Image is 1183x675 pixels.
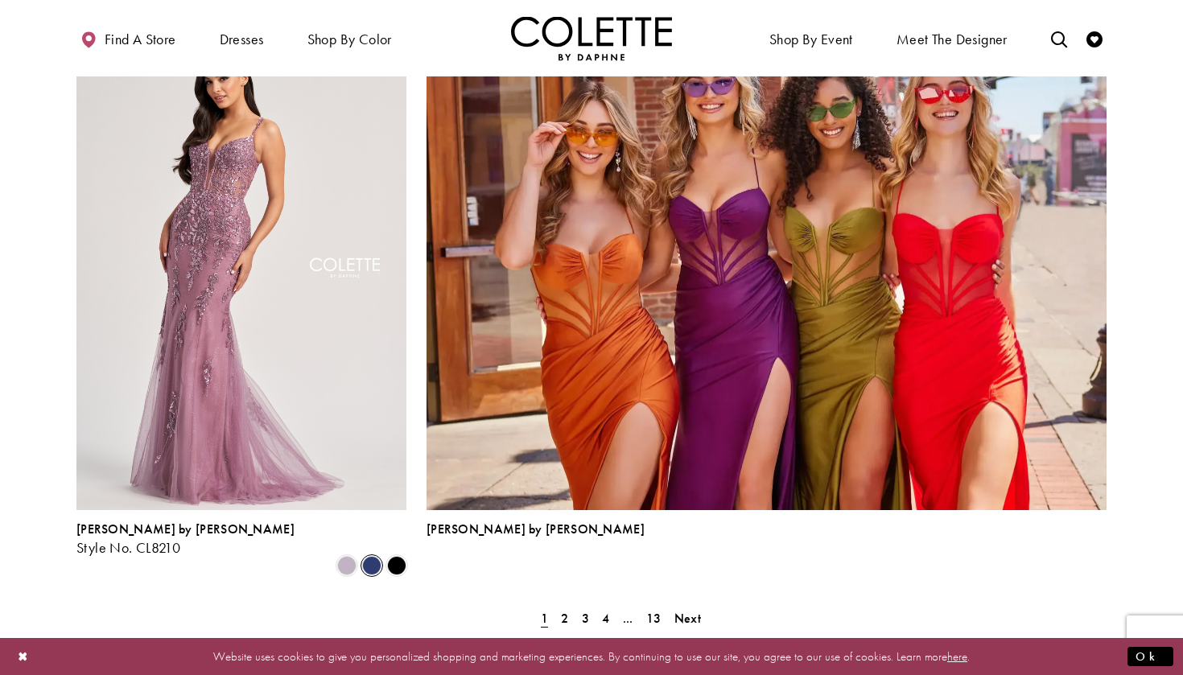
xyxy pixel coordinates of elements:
span: [PERSON_NAME] by [PERSON_NAME] [427,521,645,537]
a: Visit Home Page [511,16,672,60]
button: Close Dialog [10,642,37,670]
a: Toggle search [1047,16,1071,60]
span: Next [674,610,701,627]
a: Next Page [670,607,706,630]
a: Check Wishlist [1082,16,1107,60]
span: Find a store [105,31,176,47]
span: Style No. CL8210 [76,538,180,557]
a: ... [618,607,638,630]
span: Shop by color [303,16,396,60]
div: Colette by Daphne Style No. CL8210 [76,522,295,556]
span: 2 [561,610,568,627]
a: Page 4 [597,607,614,630]
p: Website uses cookies to give you personalized shopping and marketing experiences. By continuing t... [116,645,1067,667]
span: [PERSON_NAME] by [PERSON_NAME] [76,521,295,537]
a: Find a store [76,16,179,60]
span: Shop by color [307,31,392,47]
span: Shop By Event [769,31,853,47]
span: 3 [582,610,589,627]
a: Page 3 [577,607,594,630]
span: Current Page [536,607,553,630]
i: Heather [337,556,357,575]
a: Meet the designer [892,16,1012,60]
a: Visit Colette by Daphne Style No. CL8210 Page [76,31,406,510]
span: 4 [602,610,609,627]
i: Black [387,556,406,575]
img: Colette by Daphne [511,16,672,60]
span: Meet the designer [897,31,1008,47]
button: Submit Dialog [1127,646,1173,666]
a: Page 13 [641,607,666,630]
span: ... [623,610,633,627]
span: 1 [541,610,548,627]
span: Shop By Event [765,16,857,60]
span: 13 [646,610,662,627]
span: Dresses [220,31,264,47]
i: Navy Blue [362,556,381,575]
a: here [947,648,967,664]
a: Page 2 [556,607,573,630]
span: Dresses [216,16,268,60]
